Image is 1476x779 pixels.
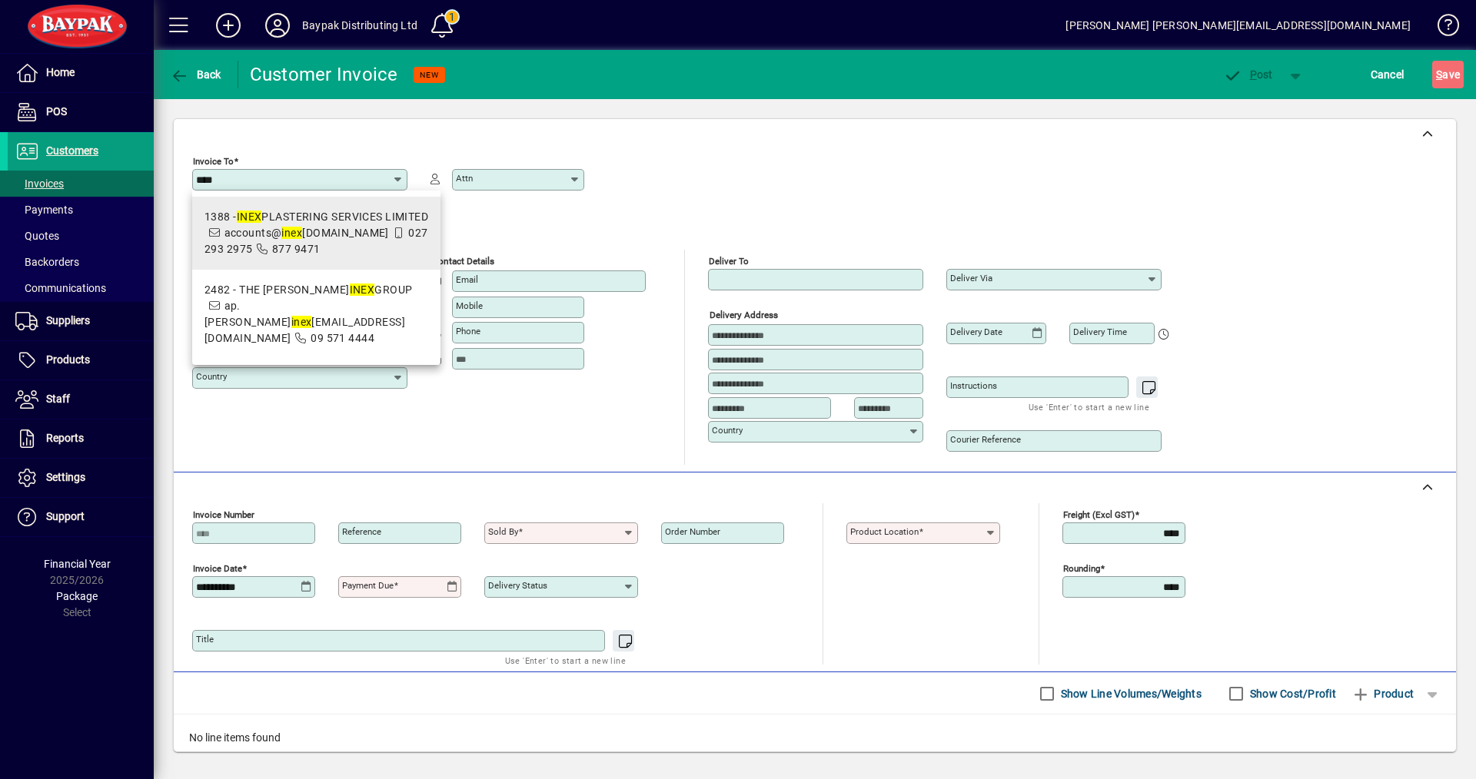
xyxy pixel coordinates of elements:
mat-label: Delivery date [950,327,1002,337]
button: Profile [253,12,302,39]
label: Show Line Volumes/Weights [1058,686,1202,701]
mat-label: Freight (excl GST) [1063,509,1135,520]
span: Backorders [15,256,79,268]
mat-label: Email [456,274,478,285]
mat-label: Title [196,634,214,645]
span: Cancel [1371,62,1405,87]
span: Quotes [15,230,59,242]
span: Customers [46,144,98,157]
a: Settings [8,459,154,497]
button: Cancel [1367,61,1408,88]
em: inex [291,316,312,328]
span: Product [1351,681,1414,706]
a: Products [8,341,154,380]
mat-label: Deliver To [709,256,749,267]
span: S [1436,68,1442,81]
button: Back [166,61,225,88]
div: Baypak Distributing Ltd [302,13,417,38]
mat-label: Instructions [950,380,997,391]
div: [PERSON_NAME] [PERSON_NAME][EMAIL_ADDRESS][DOMAIN_NAME] [1065,13,1411,38]
span: Settings [46,471,85,483]
div: No line items found [174,714,1456,761]
mat-label: Payment due [342,580,394,591]
mat-label: Attn [456,173,473,184]
span: Reports [46,432,84,444]
em: INEX [350,283,375,296]
mat-label: Delivery status [488,580,547,591]
span: Products [46,353,90,366]
span: Financial Year [44,558,111,570]
a: Payments [8,197,154,223]
a: Reports [8,419,154,458]
button: Product [1344,680,1421,708]
span: ap.[PERSON_NAME] [EMAIL_ADDRESS][DOMAIN_NAME] [204,300,405,344]
span: NEW [420,70,439,80]
mat-label: Deliver via [950,273,992,283]
span: 09 571 4444 [311,332,374,344]
mat-label: Phone [456,326,480,336]
mat-label: Product location [850,526,919,537]
span: 877 9471 [272,243,321,255]
mat-label: Delivery time [1073,327,1127,337]
mat-label: Invoice date [193,563,242,574]
div: 1388 - PLASTERING SERVICES LIMITED [204,209,428,225]
button: Save [1432,61,1464,88]
span: ost [1223,68,1273,81]
mat-label: Invoice To [193,156,234,167]
span: Staff [46,393,70,405]
div: 2482 - THE [PERSON_NAME] GROUP [204,282,428,298]
span: Suppliers [46,314,90,327]
a: Home [8,54,154,92]
a: Backorders [8,249,154,275]
mat-label: Order number [665,526,720,537]
em: inex [281,227,302,239]
a: POS [8,93,154,131]
em: INEX [237,210,262,223]
div: Customer Invoice [250,62,398,87]
app-page-header-button: Back [154,61,238,88]
mat-label: Mobile [456,300,483,311]
mat-label: Courier Reference [950,434,1021,445]
a: Communications [8,275,154,301]
span: Invoices [15,177,64,190]
span: POS [46,105,67,118]
span: accounts@ [DOMAIN_NAME] [224,227,389,239]
a: Staff [8,380,154,419]
label: Show Cost/Profit [1247,686,1336,701]
span: Package [56,590,98,602]
a: Knowledge Base [1426,3,1457,53]
mat-option: 2482 - THE LAMINEX GROUP [192,270,440,359]
mat-hint: Use 'Enter' to start a new line [1029,398,1149,416]
span: Home [46,66,75,78]
a: Suppliers [8,302,154,340]
a: Quotes [8,223,154,249]
mat-label: Sold by [488,526,518,537]
mat-label: Rounding [1063,563,1100,574]
mat-label: Country [712,425,743,436]
span: ave [1436,62,1460,87]
mat-label: Country [196,371,227,382]
span: P [1250,68,1257,81]
mat-option: 1388 - INEX PLASTERING SERVICES LIMITED [192,197,440,270]
a: Support [8,498,154,536]
span: Back [170,68,221,81]
mat-hint: Use 'Enter' to start a new line [505,651,626,669]
a: Invoices [8,171,154,197]
span: Communications [15,282,106,294]
mat-label: Reference [342,526,381,537]
button: Post [1215,61,1281,88]
span: Payments [15,204,73,216]
mat-label: Invoice number [193,509,254,520]
button: Add [204,12,253,39]
span: Support [46,510,85,522]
